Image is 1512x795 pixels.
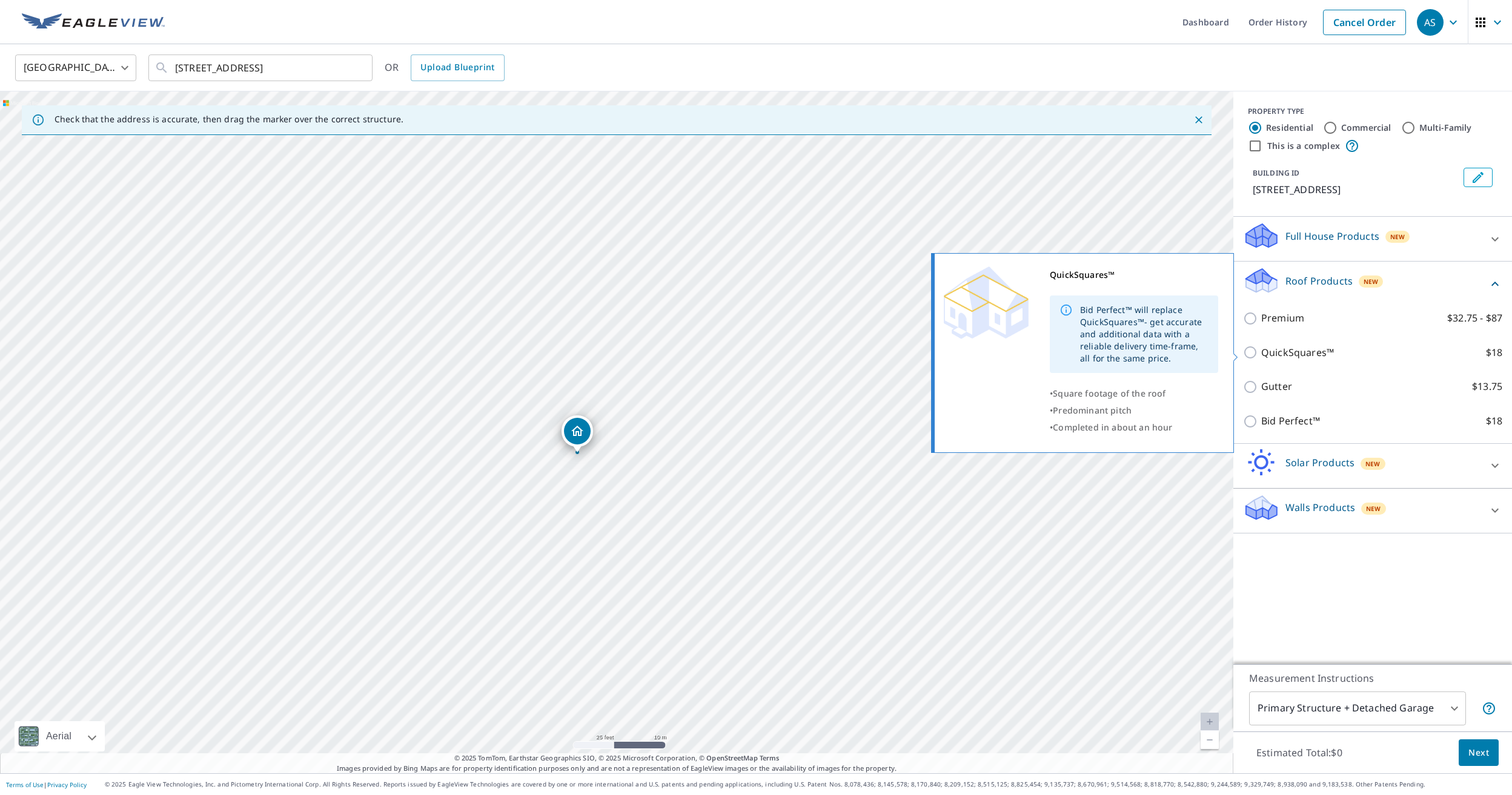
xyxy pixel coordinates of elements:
[1050,266,1218,283] div: QuickSquares™
[47,780,87,789] a: Privacy Policy
[1323,10,1406,35] a: Cancel Order
[15,51,136,85] div: [GEOGRAPHIC_DATA]
[55,114,403,125] p: Check that the address is accurate, then drag the marker over the correct structure.
[1261,414,1320,429] p: Bid Perfect™
[706,753,757,762] a: OpenStreetMap
[1468,745,1489,760] span: Next
[1267,140,1340,152] label: This is a complex
[1053,388,1165,399] span: Square footage of the roof
[1080,299,1209,369] div: Bid Perfect™ will replace QuickSquares™- get accurate and additional data with a reliable deliver...
[1243,266,1502,301] div: Roof ProductsNew
[1243,449,1502,483] div: Solar ProductsNew
[1261,311,1304,326] p: Premium
[1285,500,1355,515] p: Walls Products
[1459,739,1499,767] button: Next
[420,60,494,75] span: Upload Blueprint
[1482,701,1496,716] span: Your report will include the primary structure and a detached garage if one exists.
[1050,385,1218,402] div: •
[1261,379,1292,394] p: Gutter
[1366,504,1381,513] span: New
[1253,168,1299,178] p: BUILDING ID
[1053,421,1172,433] span: Completed in about an hour
[1201,713,1219,731] a: Current Level 20, Zoom In Disabled
[15,721,105,751] div: Aerial
[1053,404,1132,416] span: Predominant pitch
[562,415,593,453] div: Dropped pin, building 1, Residential property, 509 N Columbus St Alexandria, VA 22314
[1201,731,1219,749] a: Current Level 20, Zoom Out
[1472,379,1502,394] p: $13.75
[1050,402,1218,419] div: •
[454,753,780,764] span: © 2025 TomTom, Earthstar Geographics SIO, © 2025 Microsoft Corporation, ©
[1464,168,1493,187] button: Edit building 1
[1248,106,1497,117] div: PROPERTY TYPE
[760,753,780,762] a: Terms
[1486,345,1502,360] p: $18
[1249,671,1496,685] p: Measurement Instructions
[1266,122,1313,134] label: Residential
[944,266,1029,339] img: Premium
[1243,222,1502,256] div: Full House ProductsNew
[1447,311,1502,326] p: $32.75 - $87
[1417,9,1444,36] div: AS
[1261,345,1334,360] p: QuickSquares™
[22,13,165,31] img: EV Logo
[175,51,348,85] input: Search by address or latitude-longitude
[1050,419,1218,436] div: •
[105,780,1506,789] p: © 2025 Eagle View Technologies, Inc. and Pictometry International Corp. All Rights Reserved. Repo...
[1247,739,1352,766] p: Estimated Total: $0
[6,781,87,788] p: |
[1243,493,1502,528] div: Walls ProductsNew
[1419,122,1472,134] label: Multi-Family
[385,54,505,81] div: OR
[1390,232,1405,242] span: New
[411,54,504,81] a: Upload Blueprint
[1364,277,1379,286] span: New
[1285,455,1354,470] p: Solar Products
[1191,112,1207,128] button: Close
[42,721,75,751] div: Aerial
[1285,229,1379,243] p: Full House Products
[1365,459,1381,469] span: New
[1341,122,1391,134] label: Commercial
[1285,274,1353,288] p: Roof Products
[1486,414,1502,429] p: $18
[6,780,44,789] a: Terms of Use
[1249,691,1466,725] div: Primary Structure + Detached Garage
[1253,182,1459,197] p: [STREET_ADDRESS]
